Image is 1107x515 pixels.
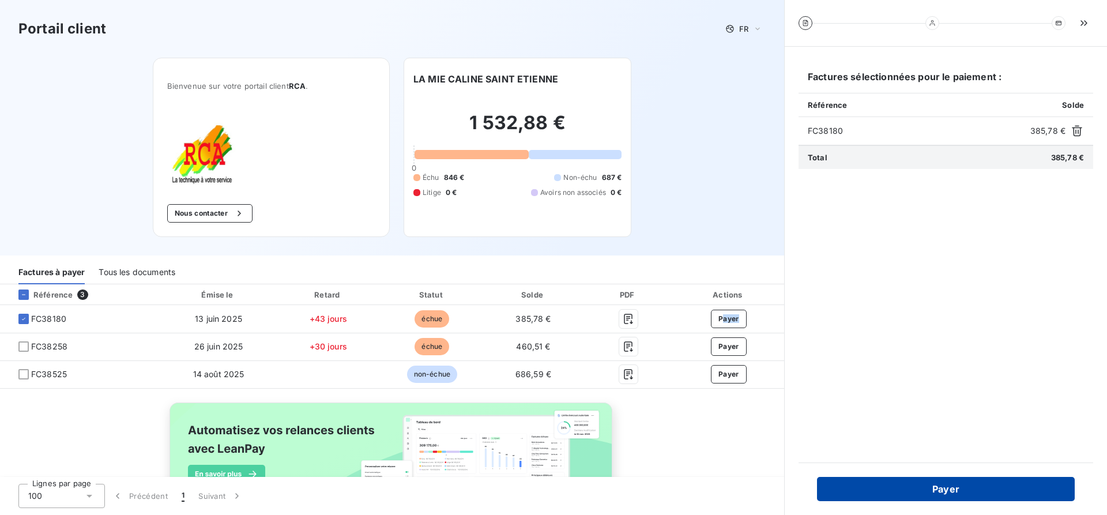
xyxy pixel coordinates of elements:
button: Payer [817,477,1075,501]
span: RCA [289,81,306,91]
span: 26 juin 2025 [194,341,243,351]
div: Statut [383,289,481,300]
div: Référence [9,290,73,300]
div: Tous les documents [99,260,175,284]
span: 460,51 € [516,341,550,351]
span: échue [415,338,449,355]
span: 0 € [446,187,457,198]
span: FC38180 [31,313,66,325]
span: FC38258 [31,341,67,352]
span: +30 jours [310,341,347,351]
span: 385,78 € [515,314,551,324]
h3: Portail client [18,18,106,39]
h2: 1 532,88 € [413,111,622,146]
h6: LA MIE CALINE SAINT ETIENNE [413,72,558,86]
span: Litige [423,187,441,198]
span: Solde [1062,100,1084,110]
div: Actions [676,289,782,300]
span: 100 [28,490,42,502]
h6: Factures sélectionnées pour le paiement : [799,70,1093,93]
button: 1 [175,484,191,508]
button: Suivant [191,484,250,508]
span: 385,78 € [1030,125,1065,137]
span: 687 € [602,172,622,183]
span: 14 août 2025 [193,369,244,379]
span: 686,59 € [515,369,551,379]
span: non-échue [407,366,457,383]
div: Retard [278,289,378,300]
img: Company logo [167,118,241,186]
button: Payer [711,365,747,384]
button: Nous contacter [167,204,253,223]
span: Référence [808,100,847,110]
button: Payer [711,310,747,328]
div: Solde [485,289,581,300]
span: Échu [423,172,439,183]
div: PDF [586,289,671,300]
span: Total [808,153,827,162]
button: Payer [711,337,747,356]
span: 13 juin 2025 [195,314,242,324]
span: 1 [182,490,184,502]
span: 385,78 € [1051,153,1084,162]
span: Non-échu [563,172,597,183]
span: +43 jours [310,314,347,324]
div: Émise le [164,289,273,300]
span: FR [739,24,748,33]
span: Bienvenue sur votre portail client . [167,81,375,91]
span: 846 € [444,172,465,183]
span: 0 € [611,187,622,198]
span: échue [415,310,449,328]
span: 0 [412,163,416,172]
span: 3 [77,290,88,300]
span: Avoirs non associés [540,187,606,198]
span: FC38180 [808,125,1026,137]
button: Précédent [105,484,175,508]
div: Factures à payer [18,260,85,284]
span: FC38525 [31,369,67,380]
